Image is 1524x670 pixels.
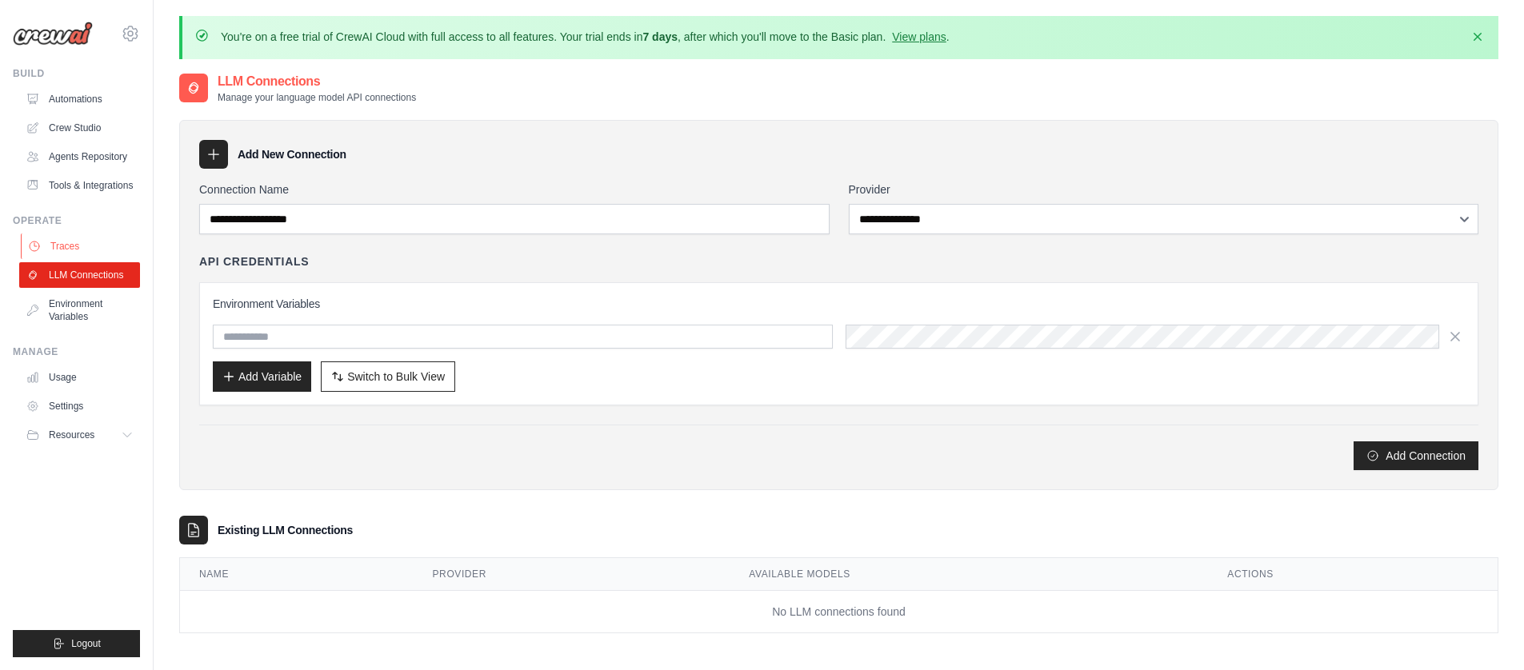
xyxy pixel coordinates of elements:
p: Manage your language model API connections [218,91,416,104]
span: Logout [71,637,101,650]
div: Manage [13,345,140,358]
button: Logout [13,630,140,657]
h2: LLM Connections [218,72,416,91]
h3: Existing LLM Connections [218,522,353,538]
p: You're on a free trial of CrewAI Cloud with full access to all features. Your trial ends in , aft... [221,29,950,45]
label: Provider [849,181,1479,197]
button: Resources [19,422,140,448]
div: Operate [13,214,140,227]
th: Available Models [730,558,1208,591]
span: Switch to Bulk View [347,369,445,385]
h4: API Credentials [199,253,309,269]
a: View plans [892,30,946,43]
a: Automations [19,86,140,112]
button: Add Variable [213,361,311,392]
div: Build [13,67,140,80]
a: Tools & Integrations [19,173,140,198]
th: Actions [1208,558,1498,591]
a: Usage [19,365,140,390]
strong: 7 days [642,30,678,43]
th: Provider [414,558,730,591]
a: Environment Variables [19,291,140,329]
span: Resources [49,429,94,441]
a: Agents Repository [19,144,140,169]
a: Settings [19,393,140,419]
button: Switch to Bulk View [321,361,455,392]
td: No LLM connections found [180,591,1498,633]
a: Crew Studio [19,115,140,141]
label: Connection Name [199,181,830,197]
img: Logo [13,22,93,46]
th: Name [180,558,414,591]
h3: Environment Variables [213,296,1465,312]
h3: Add New Connection [238,146,346,162]
a: Traces [21,233,142,259]
a: LLM Connections [19,262,140,288]
button: Add Connection [1354,441,1478,470]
